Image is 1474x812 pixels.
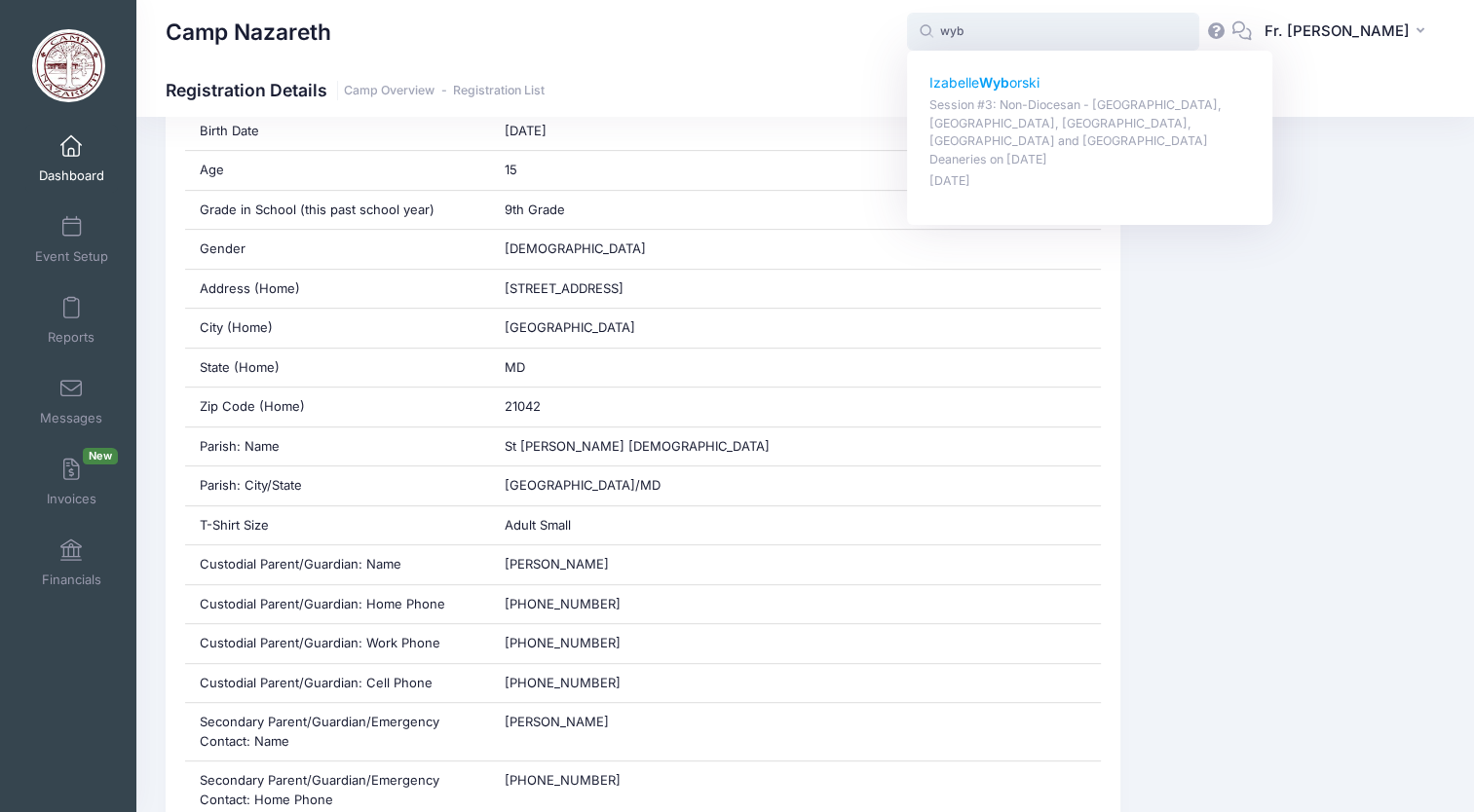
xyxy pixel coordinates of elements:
span: Invoices [47,491,96,507]
span: [PERSON_NAME] [505,714,609,729]
span: [DATE] [505,123,547,138]
span: [PHONE_NUMBER] [505,596,621,611]
div: Parish: City/State [185,466,491,505]
a: Event Setup [25,205,118,274]
span: [STREET_ADDRESS] [505,280,624,296]
div: Grade in School (this past school year) [185,191,491,230]
div: City (Home) [185,309,491,348]
h1: Camp Nazareth [166,10,331,55]
span: 21042 [505,398,541,414]
span: [PHONE_NUMBER] [505,675,621,690]
span: St [PERSON_NAME] [DEMOGRAPHIC_DATA] [505,438,770,454]
span: [PERSON_NAME] [505,556,609,572]
span: [PHONE_NUMBER] [505,772,621,788]
span: Fr. [PERSON_NAME] [1265,20,1410,42]
p: Session #3: Non-Diocesan - [GEOGRAPHIC_DATA], [GEOGRAPHIC_DATA], [GEOGRAPHIC_DATA], [GEOGRAPHIC_D... [929,96,1251,168]
span: Adult Small [505,517,571,533]
button: Fr. [PERSON_NAME] [1252,10,1445,55]
div: Parish: Name [185,427,491,466]
span: Dashboard [39,167,104,184]
a: Registration List [453,84,545,98]
span: 9th Grade [505,202,565,217]
span: New [83,448,118,464]
img: Camp Nazareth [32,29,105,102]
a: Dashboard [25,125,118,193]
div: Custodial Parent/Guardian: Home Phone [185,585,491,624]
input: Search by First Name, Last Name, or Email... [907,13,1199,52]
div: T-Shirt Size [185,506,491,545]
span: Financials [42,572,101,588]
a: Messages [25,367,118,435]
a: Financials [25,529,118,597]
div: State (Home) [185,349,491,388]
span: [PHONE_NUMBER] [505,635,621,650]
p: [DATE] [929,172,1251,191]
div: Secondary Parent/Guardian/Emergency Contact: Name [185,703,491,760]
span: Messages [40,410,102,426]
span: [GEOGRAPHIC_DATA]/MD [505,477,661,493]
span: [DEMOGRAPHIC_DATA] [505,240,646,256]
h1: Registration Details [166,80,545,100]
a: Camp Overview [344,84,435,98]
div: Custodial Parent/Guardian: Cell Phone [185,664,491,703]
div: Zip Code (Home) [185,388,491,426]
span: Event Setup [35,248,108,265]
div: Birth Date [185,112,491,151]
div: Custodial Parent/Guardian: Work Phone [185,624,491,663]
div: Gender [185,230,491,269]
div: Age [185,151,491,190]
a: InvoicesNew [25,448,118,516]
a: Reports [25,286,118,354]
span: Reports [48,329,94,346]
div: Address (Home) [185,270,491,309]
p: Izabelle orski [929,73,1251,93]
span: [GEOGRAPHIC_DATA] [505,319,635,335]
span: MD [505,359,525,375]
span: 15 [505,162,517,177]
div: Custodial Parent/Guardian: Name [185,545,491,584]
strong: Wyb [979,74,1009,91]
